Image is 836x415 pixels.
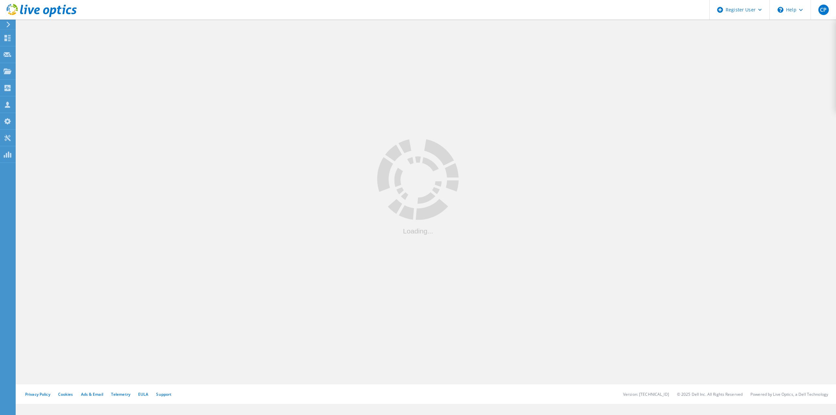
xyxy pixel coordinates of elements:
a: Privacy Policy [25,391,50,397]
a: Support [156,391,171,397]
svg: \n [778,7,783,13]
li: © 2025 Dell Inc. All Rights Reserved [677,391,743,397]
a: Telemetry [111,391,130,397]
a: Cookies [58,391,73,397]
li: Powered by Live Optics, a Dell Technology [750,391,828,397]
a: EULA [138,391,148,397]
div: Loading... [377,227,459,234]
span: CP [820,7,827,12]
a: Ads & Email [81,391,103,397]
a: Live Optics Dashboard [7,14,77,18]
li: Version: [TECHNICAL_ID] [623,391,669,397]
